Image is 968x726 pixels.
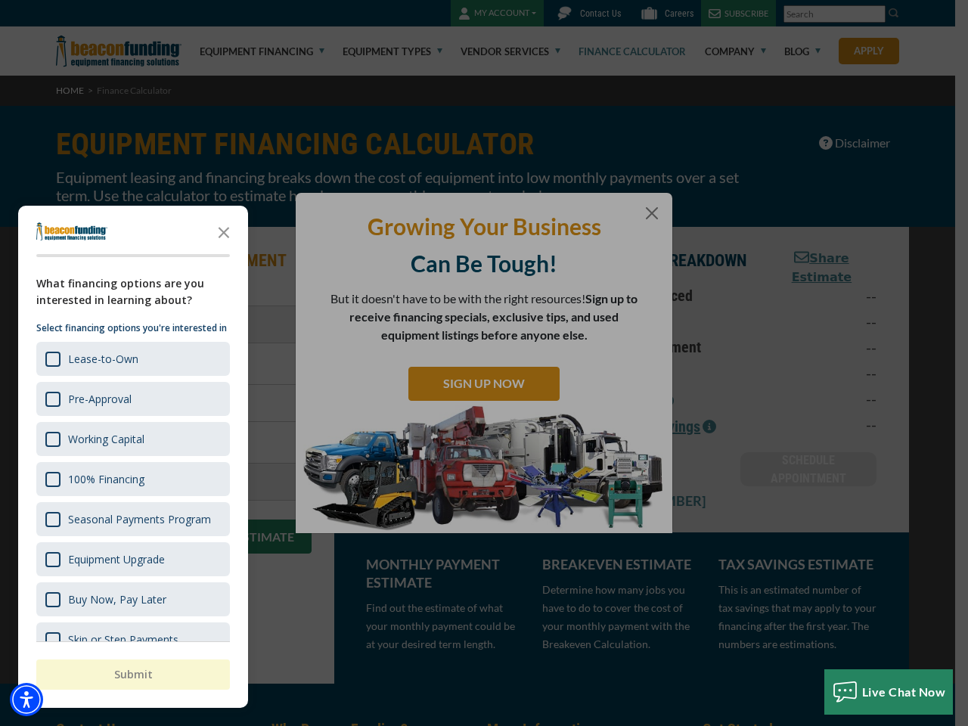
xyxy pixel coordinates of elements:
div: Pre-Approval [36,382,230,416]
div: Survey [18,206,248,708]
p: Select financing options you're interested in [36,321,230,336]
div: Seasonal Payments Program [68,512,211,526]
button: Submit [36,659,230,690]
div: Pre-Approval [68,392,132,406]
div: Accessibility Menu [10,683,43,716]
div: Equipment Upgrade [68,552,165,566]
div: Skip or Step Payments [68,632,178,647]
div: Buy Now, Pay Later [36,582,230,616]
div: Equipment Upgrade [36,542,230,576]
div: Working Capital [36,422,230,456]
img: Company logo [36,222,107,240]
button: Live Chat Now [824,669,954,715]
div: Skip or Step Payments [36,622,230,656]
div: 100% Financing [36,462,230,496]
div: 100% Financing [68,472,144,486]
div: Lease-to-Own [36,342,230,376]
div: Working Capital [68,432,144,446]
div: Seasonal Payments Program [36,502,230,536]
button: Close the survey [209,216,239,247]
div: What financing options are you interested in learning about? [36,275,230,309]
div: Lease-to-Own [68,352,138,366]
span: Live Chat Now [862,684,946,699]
div: Buy Now, Pay Later [68,592,166,607]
